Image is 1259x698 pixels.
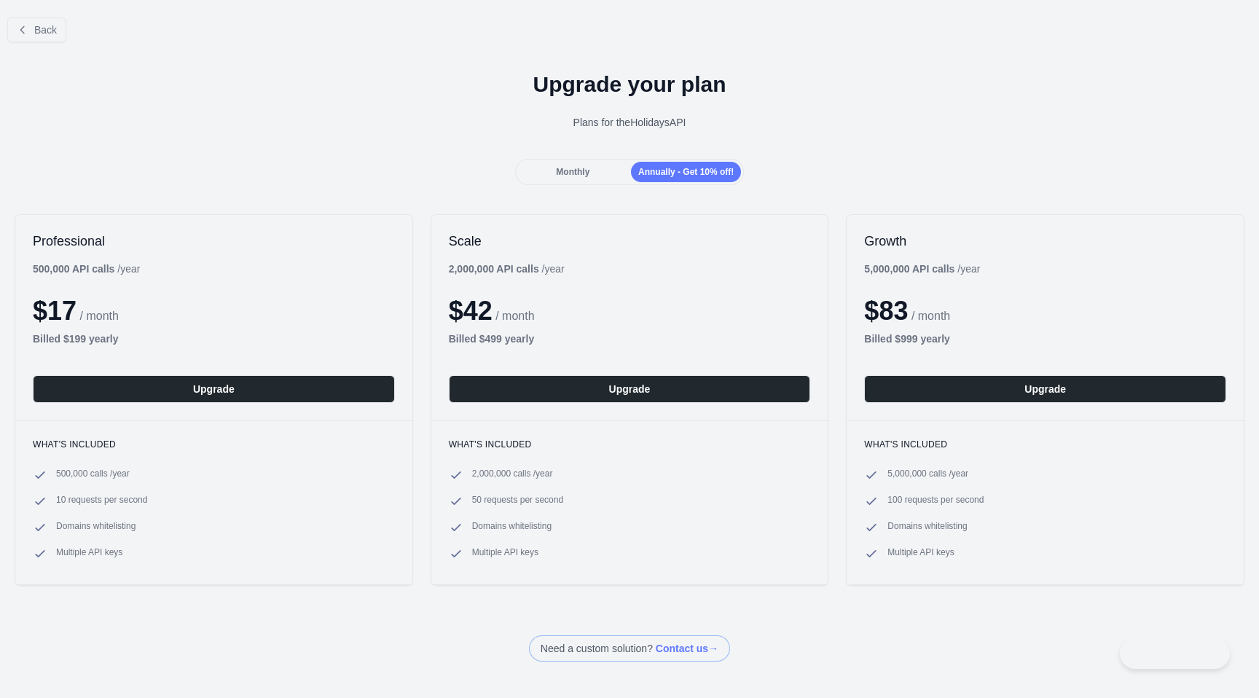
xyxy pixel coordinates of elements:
b: 5,000,000 API calls [864,263,954,275]
b: 2,000,000 API calls [449,263,539,275]
h2: Growth [864,232,1226,250]
div: / year [449,262,565,276]
h2: Scale [449,232,811,250]
span: $ 42 [449,296,493,326]
span: $ 83 [864,296,908,326]
div: / year [864,262,980,276]
iframe: Toggle Customer Support [1120,638,1230,669]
